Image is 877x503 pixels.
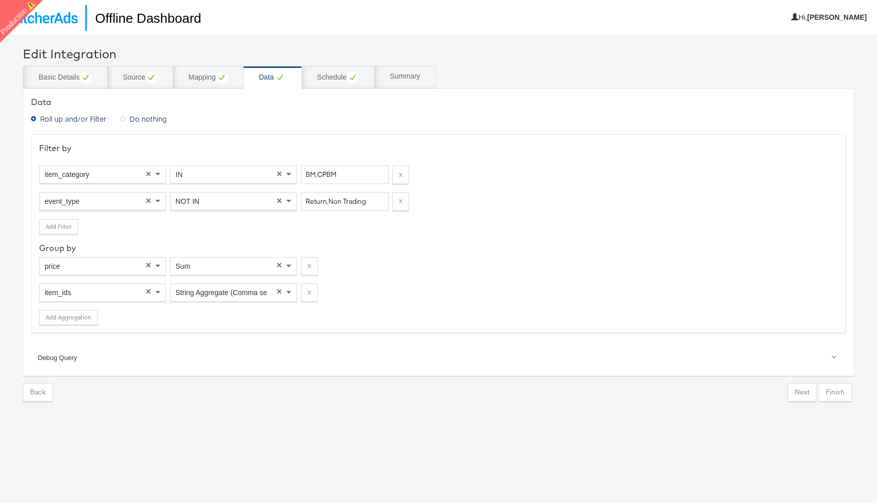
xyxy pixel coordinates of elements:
span: Clear value [275,193,284,210]
span: price [45,262,60,270]
span: × [277,196,282,205]
div: Summary [390,71,420,82]
div: Debug Query [38,353,840,363]
span: Clear value [275,258,284,275]
div: Mapping [188,71,228,84]
button: X [392,192,409,211]
span: Clear value [275,166,284,183]
span: item_category [45,170,89,178]
button: Add Aggregation [39,310,98,325]
input: Filter Value [301,192,389,211]
button: Finish [819,383,852,402]
span: Roll up and/or Filter [40,114,106,124]
span: × [277,287,282,296]
span: Clear value [275,284,284,301]
button: Back [23,383,53,402]
div: Data [259,71,286,84]
b: [PERSON_NAME] [807,13,867,21]
button: X [301,257,318,275]
div: Basic Details [39,71,92,84]
span: Clear value [144,193,153,210]
span: NOT IN [176,197,199,205]
button: Add Filter [39,219,78,234]
span: IN [176,170,183,178]
span: × [146,261,151,270]
button: Next [788,383,817,402]
div: Source [123,71,157,84]
span: Clear value [144,258,153,275]
input: Filter Value [301,165,389,184]
div: Data [31,96,846,108]
span: Sum [176,262,190,270]
div: Filter by [39,142,838,154]
span: item_ids [45,289,71,297]
span: String Aggregate (Comma seperated) [176,289,294,297]
h1: Offline Dashboard [85,5,201,31]
div: Schedule [317,71,359,84]
span: × [146,169,151,178]
span: event_type [45,197,80,205]
div: Group by [39,242,838,254]
img: StitcherAds [8,12,78,23]
button: X [392,165,409,184]
span: Clear value [144,284,153,301]
div: Edit Integration [23,45,854,62]
span: × [146,287,151,296]
a: Debug Query [31,348,846,368]
span: × [146,196,151,205]
span: × [277,261,282,270]
button: X [301,283,318,302]
span: × [277,169,282,178]
span: Clear value [144,166,153,183]
span: Do nothing [129,114,167,124]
